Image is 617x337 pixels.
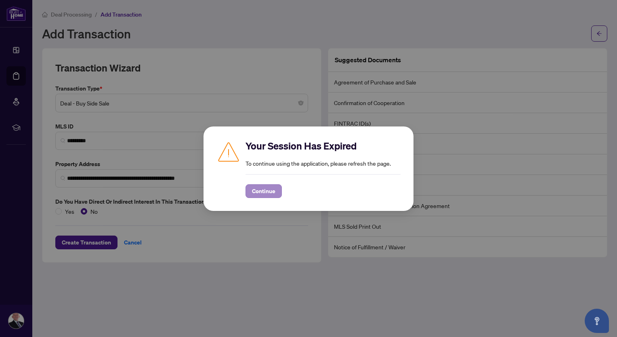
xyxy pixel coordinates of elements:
[246,184,282,198] button: Continue
[246,139,401,152] h2: Your Session Has Expired
[585,309,609,333] button: Open asap
[252,185,275,198] span: Continue
[216,139,241,164] img: Caution icon
[246,139,401,198] div: To continue using the application, please refresh the page.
